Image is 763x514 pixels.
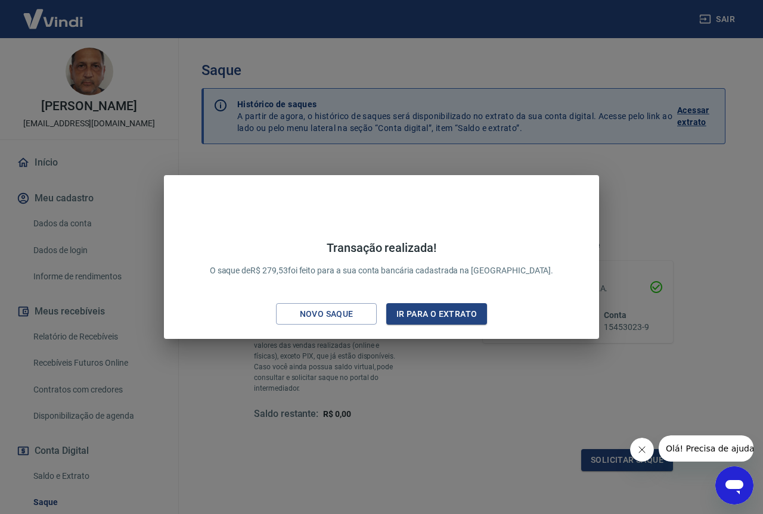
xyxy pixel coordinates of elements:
div: Novo saque [286,307,368,322]
button: Ir para o extrato [386,303,487,325]
iframe: Mensagem da empresa [659,435,753,462]
p: O saque de R$ 279,53 foi feito para a sua conta bancária cadastrada na [GEOGRAPHIC_DATA]. [210,241,554,277]
h4: Transação realizada! [210,241,554,255]
iframe: Botão para abrir a janela de mensagens [715,466,753,504]
span: Olá! Precisa de ajuda? [7,8,100,18]
iframe: Fechar mensagem [630,438,654,462]
button: Novo saque [276,303,377,325]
